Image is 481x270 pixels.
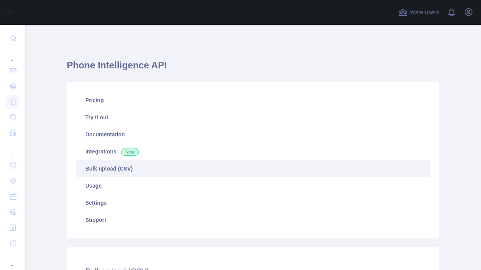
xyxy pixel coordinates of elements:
span: New [121,148,139,156]
a: Pricing [76,92,430,109]
a: Documentation [76,126,430,143]
a: Settings [76,194,430,211]
div: ... [6,47,19,62]
h1: Phone Intelligence API [67,59,439,78]
a: Usage [76,177,430,194]
span: Invite users [409,8,439,17]
a: Bulk upload (CSV) [76,160,430,177]
div: ... [6,141,19,157]
div: ... [6,252,19,267]
a: Support [76,211,430,228]
a: Try it out [76,109,430,126]
button: Invite users [397,6,441,19]
a: Integrations New [76,143,430,160]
